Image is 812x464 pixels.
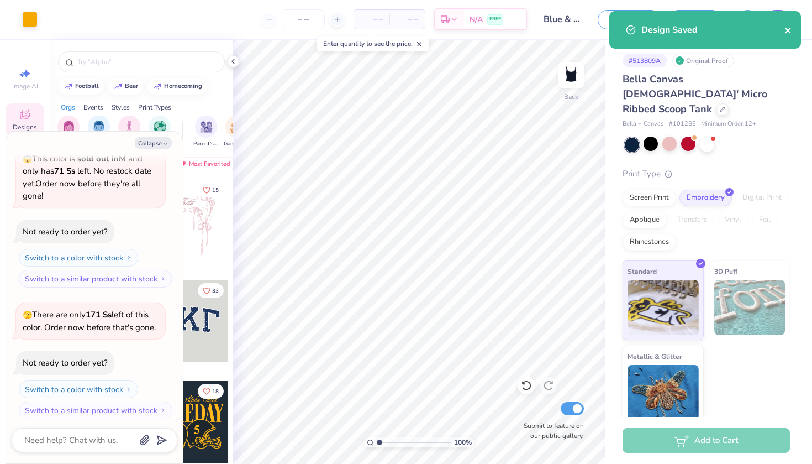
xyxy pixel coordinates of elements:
[57,116,80,148] div: filter for Sorority
[230,121,243,133] img: Game Day Image
[19,402,172,419] button: Switch to a similar product with stock
[670,212,714,228] div: Transfers
[317,36,429,51] div: Enter quantity to see the price.
[61,102,75,112] div: Orgs
[489,15,501,23] span: FREE
[160,275,166,282] img: Switch to a similar product with stock
[147,78,207,95] button: homecoming
[58,78,104,95] button: football
[23,154,32,164] span: 😱
[396,14,418,25] span: – –
[224,140,249,148] span: Game Day
[470,14,483,25] span: N/A
[149,116,171,148] button: filter button
[86,309,112,320] strong: 171 Ss
[212,389,219,394] span: 18
[784,23,792,37] button: close
[112,102,130,112] div: Styles
[23,309,156,333] span: There are only left of this color. Order now before that's gone.
[87,116,112,148] button: filter button
[19,270,172,288] button: Switch to a similar product with stock
[118,116,140,148] div: filter for Club
[598,10,661,29] button: Save as
[454,437,472,447] span: 100 %
[125,254,132,261] img: Switch to a color with stock
[64,83,73,90] img: trend_line.gif
[138,102,171,112] div: Print Types
[564,92,578,102] div: Back
[19,380,138,398] button: Switch to a color with stock
[13,123,37,132] span: Designs
[154,121,166,133] img: Sports Image
[12,82,38,91] span: Image AI
[361,14,383,25] span: – –
[701,119,756,129] span: Minimum Order: 12 +
[623,190,676,206] div: Screen Print
[83,102,103,112] div: Events
[75,83,99,89] div: football
[153,83,162,90] img: trend_line.gif
[669,119,695,129] span: # 1012BE
[560,64,582,86] img: Back
[149,116,171,148] div: filter for Sports
[212,187,219,193] span: 15
[54,165,75,176] strong: 71 Ss
[714,265,737,277] span: 3D Puff
[623,168,790,180] div: Print Type
[19,249,138,267] button: Switch to a color with stock
[87,116,112,148] div: filter for Fraternity
[77,153,126,164] strong: sold out in M
[193,116,219,148] button: filter button
[108,78,143,95] button: bear
[628,265,657,277] span: Standard
[173,157,235,170] div: Most Favorited
[23,310,32,320] span: 🫣
[125,83,138,89] div: bear
[628,351,682,362] span: Metallic & Glitter
[125,386,132,393] img: Switch to a color with stock
[623,212,667,228] div: Applique
[198,183,224,197] button: Like
[672,54,734,67] div: Original Proof
[224,116,249,148] button: filter button
[641,23,784,37] div: Design Saved
[212,288,219,294] span: 33
[679,190,732,206] div: Embroidery
[193,116,219,148] div: filter for Parent's Weekend
[198,384,224,399] button: Like
[623,234,676,251] div: Rhinestones
[518,421,584,441] label: Submit to feature on our public gallery.
[93,121,105,133] img: Fraternity Image
[23,357,108,368] div: Not ready to order yet?
[224,116,249,148] div: filter for Game Day
[752,212,778,228] div: Foil
[118,116,140,148] button: filter button
[160,407,166,414] img: Switch to a similar product with stock
[718,212,748,228] div: Vinyl
[282,9,325,29] input: – –
[123,121,135,133] img: Club Image
[628,280,699,335] img: Standard
[714,280,785,335] img: 3D Puff
[114,83,123,90] img: trend_line.gif
[193,140,219,148] span: Parent's Weekend
[535,8,589,30] input: Untitled Design
[57,116,80,148] button: filter button
[623,54,667,67] div: # 513809A
[735,190,789,206] div: Digital Print
[62,121,75,133] img: Sorority Image
[164,83,202,89] div: homecoming
[628,365,699,420] img: Metallic & Glitter
[623,119,663,129] span: Bella + Canvas
[76,56,218,67] input: Try "Alpha"
[623,72,767,116] span: Bella Canvas [DEMOGRAPHIC_DATA]' Micro Ribbed Scoop Tank
[135,137,172,149] button: Collapse
[23,226,108,237] div: Not ready to order yet?
[200,121,213,133] img: Parent's Weekend Image
[198,283,224,298] button: Like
